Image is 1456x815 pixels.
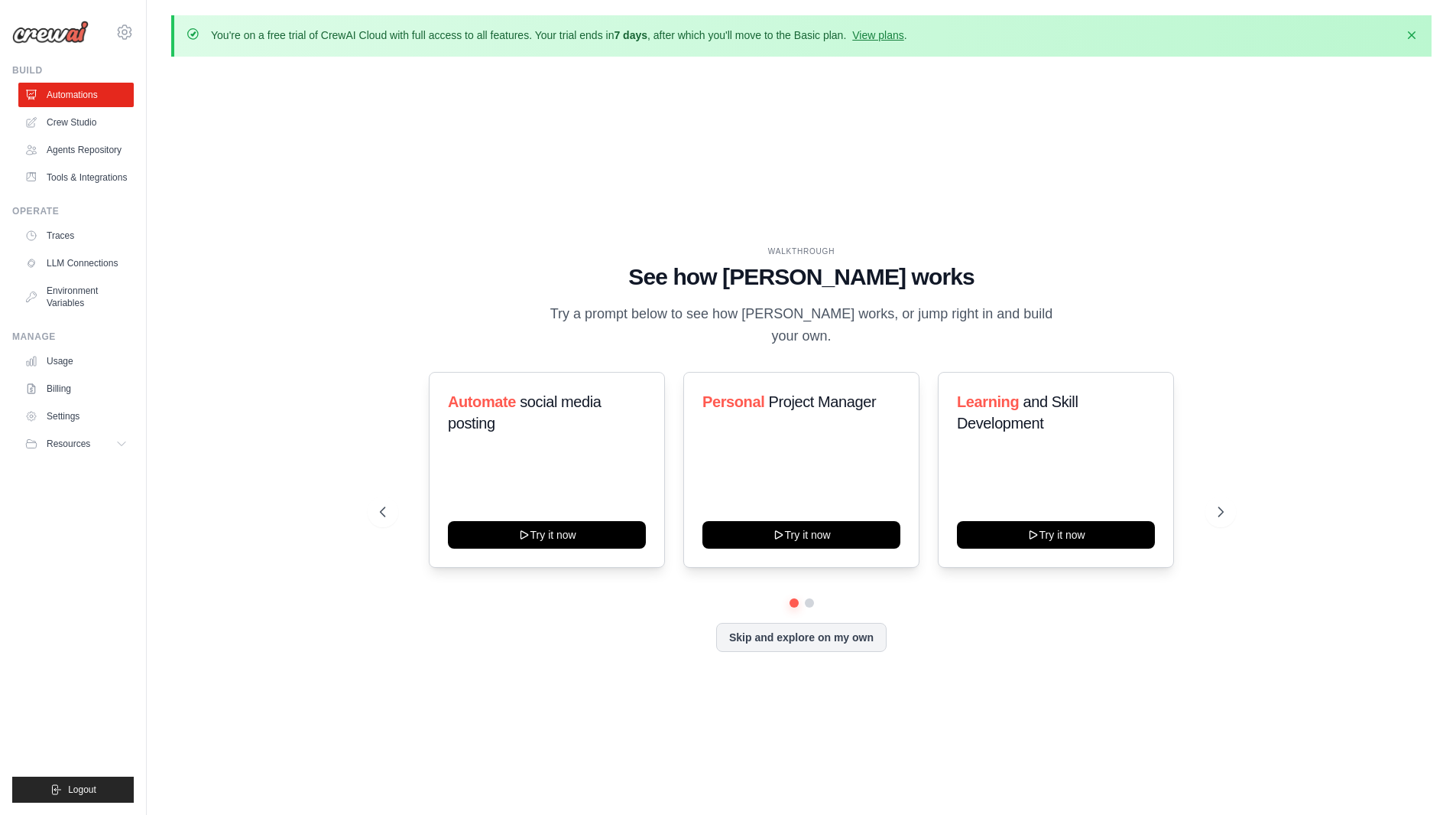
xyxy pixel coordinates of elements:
span: social media posting [448,393,602,432]
a: Traces [18,223,134,248]
a: Environment Variables [18,279,134,315]
span: Resources [47,438,90,450]
span: Project Manager [768,393,876,410]
a: Agents Repository [18,138,134,162]
a: Settings [18,404,134,429]
button: Logout [12,777,134,803]
button: Try it now [702,521,900,549]
span: Automate [448,393,516,410]
p: Try a prompt below to see how [PERSON_NAME] works, or jump right in and build your own. [545,303,1059,348]
strong: 7 days [614,29,647,41]
p: You're on a free trial of CrewAI Cloud with full access to all features. Your trial ends in , aft... [211,28,907,43]
iframe: Chat Widget [1380,742,1456,815]
a: Automations [18,83,134,107]
span: Learning [957,393,1019,410]
button: Try it now [448,521,646,549]
button: Resources [18,432,134,456]
a: View plans [852,29,903,41]
span: Personal [702,393,764,410]
div: Build [12,64,134,77]
a: Tools & Integrations [18,165,134,190]
button: Try it now [957,521,1155,549]
a: LLM Connections [18,251,134,275]
h1: See how [PERSON_NAME] works [380,263,1224,291]
div: WALKTHROUGH [380,246,1224,257]
a: Crew Studio [18,110,134,135]
div: Manage [12,331,134,343]
span: Logout [68,784,96,796]
a: Usage [18,349,134,373]
div: Operate [12,205,134,217]
a: Billing [18,377,134,401]
img: Logo [12,21,89,44]
button: Skip and explore on my own [716,623,887,652]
